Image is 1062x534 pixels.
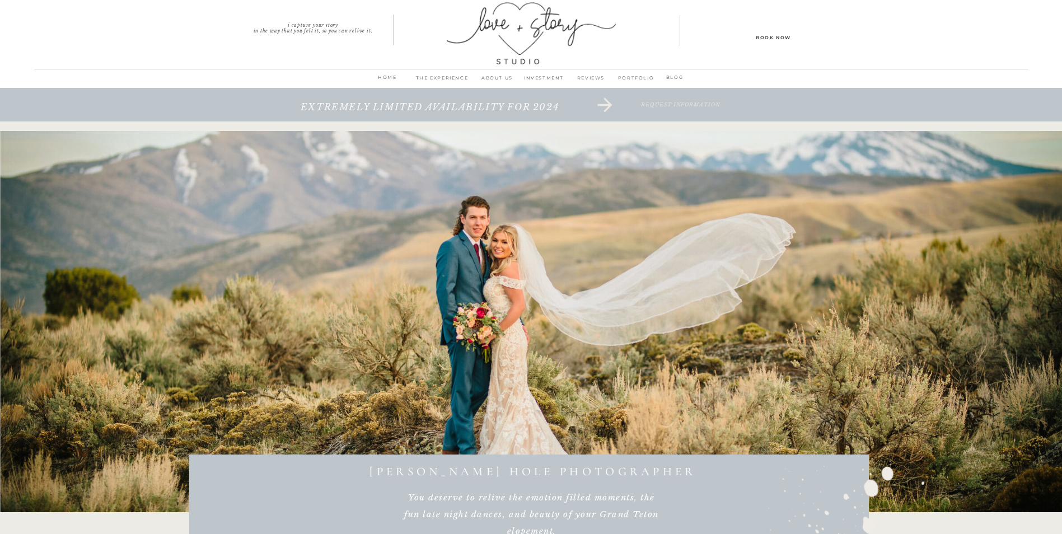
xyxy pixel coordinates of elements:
p: I capture your story in the way that you felt it, so you can relive it. [233,22,394,30]
a: ABOUT us [474,73,521,89]
a: REVIEWS [568,73,615,89]
a: Book Now [723,33,824,41]
a: THE EXPERIENCE [410,73,474,89]
a: BLOG [660,73,690,83]
h1: [PERSON_NAME] hole photographer [187,465,879,477]
a: I capture your storyin the way that you felt it, so you can relive it. [233,22,394,30]
a: request information [582,102,780,124]
a: home [373,73,403,88]
a: extremely limited availability for 2024 [263,102,597,124]
a: INVESTMENT [521,73,568,89]
a: PORTFOLIO [615,73,658,89]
